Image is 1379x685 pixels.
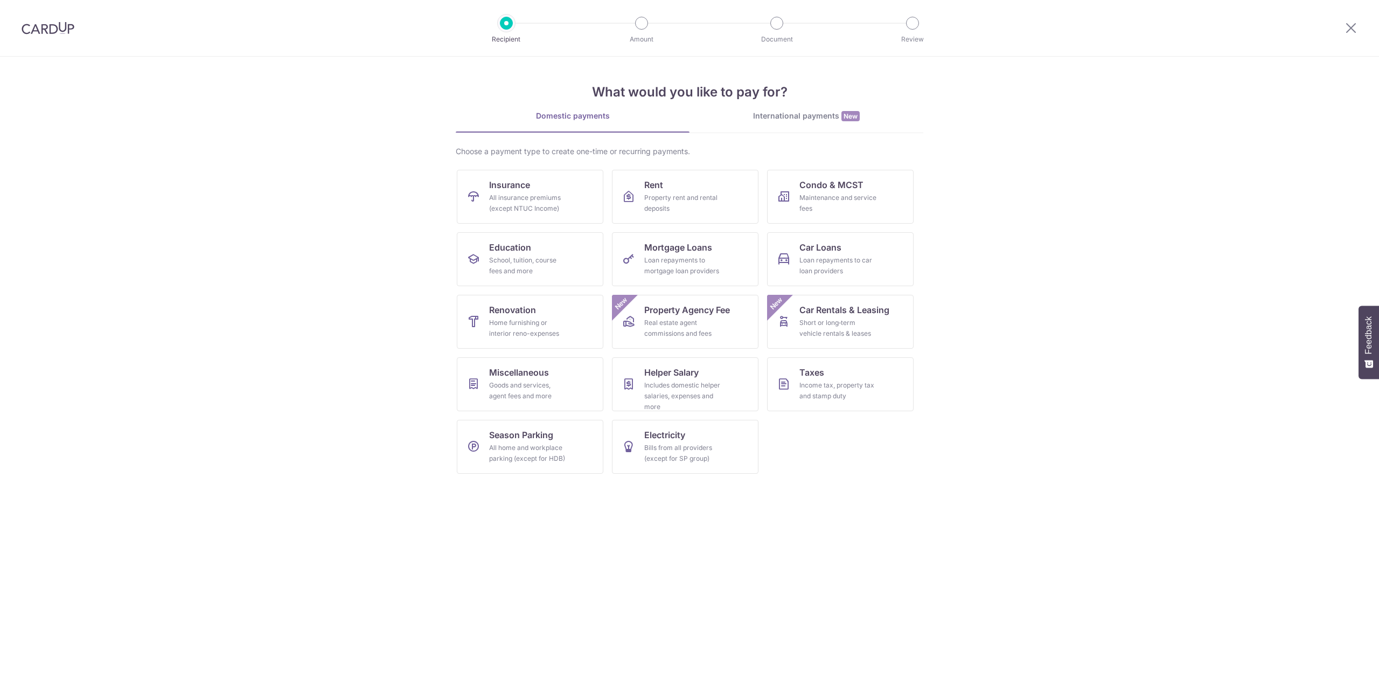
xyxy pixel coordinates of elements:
a: ElectricityBills from all providers (except for SP group) [612,420,758,474]
div: Maintenance and service fees [799,192,877,214]
span: Condo & MCST [799,178,863,191]
div: International payments [689,110,923,122]
a: MiscellaneousGoods and services, agent fees and more [457,357,603,411]
a: Helper SalaryIncludes domestic helper salaries, expenses and more [612,357,758,411]
div: Includes domestic helper salaries, expenses and more [644,380,722,412]
span: Rent [644,178,663,191]
button: Feedback - Show survey [1359,306,1379,379]
div: All home and workplace parking (except for HDB) [489,442,567,464]
a: Property Agency FeeReal estate agent commissions and feesNew [612,295,758,349]
a: InsuranceAll insurance premiums (except NTUC Income) [457,170,603,224]
span: New [612,295,630,313]
a: EducationSchool, tuition, course fees and more [457,232,603,286]
span: New [841,111,860,121]
span: Miscellaneous [489,366,549,379]
h4: What would you like to pay for? [456,82,923,102]
span: Car Loans [799,241,841,254]
div: Goods and services, agent fees and more [489,380,567,402]
p: Recipient [466,34,546,45]
div: School, tuition, course fees and more [489,255,567,276]
div: Domestic payments [456,110,689,121]
a: Mortgage LoansLoan repayments to mortgage loan providers [612,232,758,286]
div: Real estate agent commissions and fees [644,317,722,339]
span: Helper Salary [644,366,699,379]
span: Electricity [644,428,685,441]
div: Choose a payment type to create one-time or recurring payments. [456,146,923,157]
div: All insurance premiums (except NTUC Income) [489,192,567,214]
span: Education [489,241,531,254]
p: Review [873,34,952,45]
span: Insurance [489,178,530,191]
a: Car LoansLoan repayments to car loan providers [767,232,914,286]
span: New [768,295,785,313]
a: Car Rentals & LeasingShort or long‑term vehicle rentals & leasesNew [767,295,914,349]
div: Home furnishing or interior reno-expenses [489,317,567,339]
p: Amount [602,34,681,45]
span: Season Parking [489,428,553,441]
span: Taxes [799,366,824,379]
span: Renovation [489,303,536,316]
a: Condo & MCSTMaintenance and service fees [767,170,914,224]
div: Loan repayments to mortgage loan providers [644,255,722,276]
p: Document [737,34,817,45]
img: CardUp [22,22,74,34]
div: Short or long‑term vehicle rentals & leases [799,317,877,339]
a: TaxesIncome tax, property tax and stamp duty [767,357,914,411]
span: Car Rentals & Leasing [799,303,889,316]
a: RentProperty rent and rental deposits [612,170,758,224]
span: Property Agency Fee [644,303,730,316]
div: Property rent and rental deposits [644,192,722,214]
div: Bills from all providers (except for SP group) [644,442,722,464]
a: Season ParkingAll home and workplace parking (except for HDB) [457,420,603,474]
a: RenovationHome furnishing or interior reno-expenses [457,295,603,349]
div: Loan repayments to car loan providers [799,255,877,276]
div: Income tax, property tax and stamp duty [799,380,877,402]
span: Mortgage Loans [644,241,712,254]
span: Feedback [1364,316,1374,354]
